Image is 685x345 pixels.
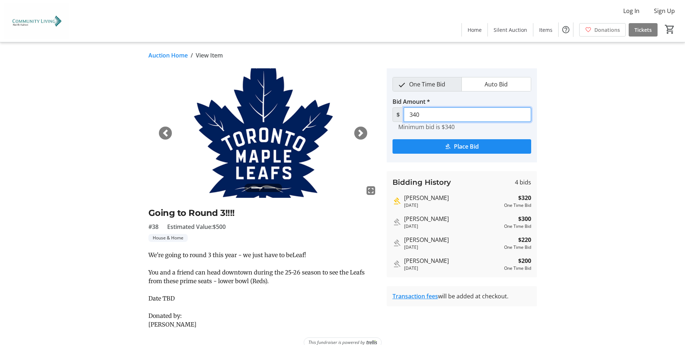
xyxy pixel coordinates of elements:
[648,5,681,17] button: Sign Up
[393,239,401,247] mat-icon: Outbid
[148,321,196,328] span: [PERSON_NAME]
[393,97,430,106] label: Bid Amount *
[504,202,531,209] div: One Time Bid
[634,26,652,34] span: Tickets
[4,3,69,39] img: Community Living North Halton's Logo
[196,51,223,60] span: View Item
[404,256,501,265] div: [PERSON_NAME]
[404,193,501,202] div: [PERSON_NAME]
[454,142,479,151] span: Place Bid
[404,214,501,223] div: [PERSON_NAME]
[404,235,501,244] div: [PERSON_NAME]
[518,235,531,244] strong: $220
[504,244,531,251] div: One Time Bid
[148,269,365,285] span: You and a friend can head downtown during the 25-26 season to see the Leafs from these prime seat...
[367,186,375,195] mat-icon: fullscreen
[623,7,640,15] span: Log In
[654,7,675,15] span: Sign Up
[404,265,501,272] div: [DATE]
[494,26,527,34] span: Silent Auction
[404,223,501,230] div: [DATE]
[148,251,306,259] span: We're going to round 3 this year - we just have to beLeaf!
[393,197,401,205] mat-icon: Highest bid
[148,234,188,242] tr-label-badge: House & Home
[504,265,531,272] div: One Time Bid
[404,244,501,251] div: [DATE]
[594,26,620,34] span: Donations
[393,139,531,154] button: Place Bid
[629,23,658,37] a: Tickets
[148,295,175,302] span: Date TBD
[367,340,377,345] img: Trellis Logo
[468,26,482,34] span: Home
[405,77,450,91] span: One Time Bid
[148,206,378,220] h2: Going to Round 3!!!!
[518,256,531,265] strong: $200
[518,193,531,202] strong: $320
[404,202,501,209] div: [DATE]
[148,312,182,319] span: Donated by:
[393,218,401,226] mat-icon: Outbid
[148,68,378,198] img: Image
[167,222,226,231] span: Estimated Value: $500
[533,23,558,37] a: Items
[462,23,487,37] a: Home
[504,223,531,230] div: One Time Bid
[488,23,533,37] a: Silent Auction
[393,107,404,122] span: $
[398,123,455,131] tr-hint: Minimum bid is $340
[480,77,512,91] span: Auto Bid
[539,26,552,34] span: Items
[515,178,531,187] span: 4 bids
[518,214,531,223] strong: $300
[393,260,401,268] mat-icon: Outbid
[617,5,645,17] button: Log In
[393,177,451,188] h3: Bidding History
[191,51,193,60] span: /
[393,292,531,301] div: will be added at checkout.
[663,23,676,36] button: Cart
[393,292,438,300] a: Transaction fees
[148,51,188,60] a: Auction Home
[148,222,159,231] span: #38
[579,23,626,37] a: Donations
[559,22,573,37] button: Help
